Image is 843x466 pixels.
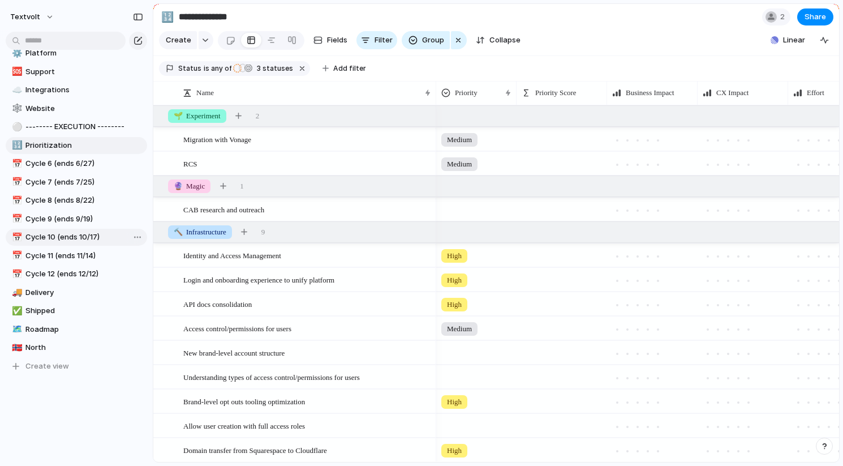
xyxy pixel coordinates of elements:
[209,63,231,74] span: any of
[6,302,147,319] a: ✅Shipped
[183,249,281,262] span: Identity and Access Management
[25,103,143,114] span: Website
[196,87,214,99] span: Name
[10,250,21,262] button: 📅
[6,247,147,264] a: 📅Cycle 11 (ends 11/14)
[10,66,21,78] button: 🆘
[783,35,805,46] span: Linear
[447,396,462,408] span: High
[25,195,143,206] span: Cycle 8 (ends 8/22)
[6,284,147,301] div: 🚚Delivery
[201,62,234,75] button: isany of
[12,249,20,262] div: 📅
[25,232,143,243] span: Cycle 10 (ends 10/17)
[309,31,352,49] button: Fields
[10,158,21,169] button: 📅
[183,395,305,408] span: Brand-level opt outs tooling optimization
[6,266,147,283] a: 📅Cycle 12 (ends 12/12)
[805,11,826,23] span: Share
[10,48,21,59] button: ⚙️
[12,341,20,354] div: 🇳🇴
[166,35,191,46] span: Create
[25,48,143,59] span: Platform
[6,229,147,246] a: 📅Cycle 10 (ends 10/17)
[6,63,147,80] a: 🆘Support
[12,139,20,152] div: 🔢
[159,31,197,49] button: Create
[447,323,472,335] span: Medium
[6,211,147,228] a: 📅Cycle 9 (ends 9/19)
[174,112,183,120] span: 🌱
[6,100,147,117] a: 🕸️Website
[25,305,143,317] span: Shipped
[25,158,143,169] span: Cycle 6 (ends 6/27)
[10,287,21,298] button: 🚚
[240,181,244,192] span: 1
[25,140,143,151] span: Prioritization
[12,212,20,225] div: 📅
[25,84,143,96] span: Integrations
[6,339,147,356] a: 🇳🇴North
[12,268,20,281] div: 📅
[12,157,20,170] div: 📅
[10,232,21,243] button: 📅
[183,322,291,335] span: Access control/permissions for users
[422,35,444,46] span: Group
[716,87,749,99] span: CX Impact
[10,268,21,280] button: 📅
[402,31,450,49] button: Group
[6,137,147,154] a: 🔢Prioritization
[12,121,20,134] div: ⚪
[183,443,327,456] span: Domain transfer from Squarespace to Cloudflare
[12,65,20,78] div: 🆘
[12,47,20,60] div: ⚙️
[10,195,21,206] button: 📅
[25,250,143,262] span: Cycle 11 (ends 11/14)
[256,110,260,122] span: 2
[447,134,472,146] span: Medium
[174,182,183,190] span: 🔮
[6,118,147,135] a: ⚪-------- EXECUTION --------
[12,84,20,97] div: ☁️
[333,63,366,74] span: Add filter
[10,140,21,151] button: 🔢
[178,63,201,74] span: Status
[25,324,143,335] span: Roadmap
[25,361,69,372] span: Create view
[489,35,521,46] span: Collapse
[780,11,788,23] span: 2
[535,87,577,99] span: Priority Score
[447,299,462,310] span: High
[447,159,472,170] span: Medium
[183,346,285,359] span: New brand-level account structure
[25,342,143,353] span: North
[12,305,20,318] div: ✅
[161,9,174,24] div: 🔢
[375,35,393,46] span: Filter
[25,66,143,78] span: Support
[471,31,525,49] button: Collapse
[12,176,20,189] div: 📅
[12,323,20,336] div: 🗺️
[183,157,197,170] span: RCS
[183,419,305,432] span: Allow user creation with full access roles
[766,32,810,49] button: Linear
[807,87,824,99] span: Effort
[316,61,373,76] button: Add filter
[10,213,21,225] button: 📅
[12,231,20,244] div: 📅
[174,228,183,236] span: 🔨
[253,64,263,72] span: 3
[6,155,147,172] a: 📅Cycle 6 (ends 6/27)
[447,250,462,262] span: High
[6,174,147,191] a: 📅Cycle 7 (ends 7/25)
